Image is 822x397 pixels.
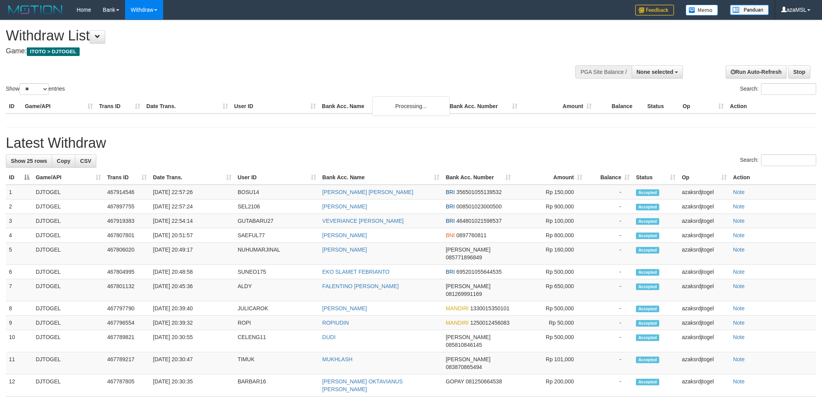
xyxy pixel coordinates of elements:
[446,254,482,261] span: Copy 085771896849 to clipboard
[6,135,816,151] h1: Latest Withdraw
[6,185,33,199] td: 1
[442,170,514,185] th: Bank Acc. Number: activate to sort column ascending
[636,233,659,239] span: Accepted
[636,269,659,276] span: Accepted
[322,334,336,340] a: DUDI
[6,243,33,265] td: 5
[104,265,150,279] td: 467804995
[33,374,104,397] td: DJTOGEL
[456,218,502,224] span: Copy 464801021598537 to clipboard
[456,189,502,195] span: Copy 356501055139532 to clipboard
[585,199,633,214] td: -
[104,352,150,374] td: 467789217
[11,158,47,164] span: Show 25 rows
[33,170,104,185] th: Game/API: activate to sort column ascending
[235,185,319,199] td: BOSU14
[636,379,659,385] span: Accepted
[637,69,674,75] span: None selected
[585,170,633,185] th: Balance: activate to sort column ascending
[322,378,403,392] a: [PERSON_NAME] OKTAVIANUS [PERSON_NAME]
[235,352,319,374] td: TIMUK
[585,185,633,199] td: -
[788,65,810,79] a: Stop
[33,185,104,199] td: DJTOGEL
[633,170,679,185] th: Status: activate to sort column ascending
[235,316,319,330] td: ROPI
[733,203,745,210] a: Note
[80,158,91,164] span: CSV
[585,265,633,279] td: -
[446,378,464,385] span: GOPAY
[740,154,816,166] label: Search:
[6,352,33,374] td: 11
[6,83,65,95] label: Show entries
[235,199,319,214] td: SEL2106
[235,243,319,265] td: NUHUMARJINAL
[150,214,235,228] td: [DATE] 22:54:14
[6,214,33,228] td: 3
[231,99,319,114] th: User ID
[730,170,816,185] th: Action
[733,189,745,195] a: Note
[6,170,33,185] th: ID: activate to sort column descending
[33,199,104,214] td: DJTOGEL
[104,330,150,352] td: 467789821
[632,65,683,79] button: None selected
[446,334,490,340] span: [PERSON_NAME]
[470,320,509,326] span: Copy 1250012456083 to clipboard
[150,374,235,397] td: [DATE] 20:30:35
[150,301,235,316] td: [DATE] 20:39:40
[235,214,319,228] td: GUTABARU27
[514,170,585,185] th: Amount: activate to sort column ascending
[6,47,540,55] h4: Game:
[319,170,443,185] th: Bank Acc. Name: activate to sort column ascending
[75,154,96,168] a: CSV
[636,247,659,254] span: Accepted
[322,283,399,289] a: FALENTINO [PERSON_NAME]
[636,204,659,210] span: Accepted
[733,283,745,289] a: Note
[104,170,150,185] th: Trans ID: activate to sort column ascending
[733,320,745,326] a: Note
[322,203,367,210] a: [PERSON_NAME]
[372,96,450,116] div: Processing...
[6,279,33,301] td: 7
[235,228,319,243] td: SAEFUL77
[636,283,659,290] span: Accepted
[6,228,33,243] td: 4
[446,305,468,311] span: MANDIRI
[466,378,502,385] span: Copy 081250664538 to clipboard
[6,330,33,352] td: 10
[514,185,585,199] td: Rp 150,000
[733,218,745,224] a: Note
[446,320,468,326] span: MANDIRI
[446,218,455,224] span: BRI
[636,189,659,196] span: Accepted
[104,214,150,228] td: 467919383
[33,316,104,330] td: DJTOGEL
[514,265,585,279] td: Rp 500,000
[150,228,235,243] td: [DATE] 20:51:57
[514,374,585,397] td: Rp 200,000
[19,83,49,95] select: Showentries
[6,199,33,214] td: 2
[679,170,730,185] th: Op: activate to sort column ascending
[33,265,104,279] td: DJTOGEL
[635,5,674,16] img: Feedback.jpg
[27,47,80,56] span: ITOTO > DJTOGEL
[319,99,447,114] th: Bank Acc. Name
[733,232,745,238] a: Note
[150,316,235,330] td: [DATE] 20:39:32
[446,364,482,370] span: Copy 083870865494 to clipboard
[150,279,235,301] td: [DATE] 20:45:36
[585,243,633,265] td: -
[235,265,319,279] td: SUNEO175
[679,352,730,374] td: azaksrdjtogel
[679,99,727,114] th: Op
[761,83,816,95] input: Search:
[6,316,33,330] td: 9
[636,320,659,327] span: Accepted
[52,154,75,168] a: Copy
[585,352,633,374] td: -
[636,334,659,341] span: Accepted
